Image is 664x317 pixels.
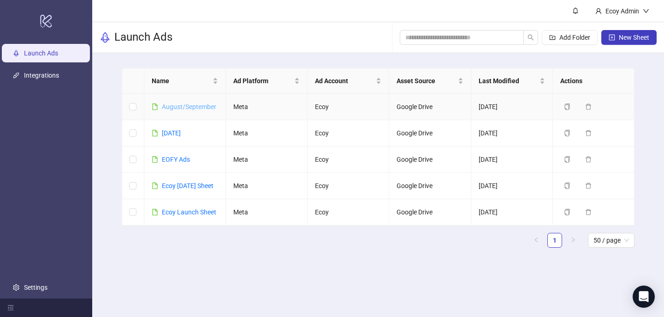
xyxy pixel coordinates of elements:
span: down [643,8,649,14]
td: Meta [226,173,308,199]
td: [DATE] [471,94,553,120]
a: Ecoy [DATE] Sheet [162,182,213,189]
span: copy [564,156,570,163]
span: file [152,104,158,110]
li: Previous Page [529,233,544,248]
a: August/September [162,103,216,110]
a: Ecoy Launch Sheet [162,208,216,216]
a: [DATE] [162,129,181,137]
span: plus-square [609,34,615,41]
span: delete [585,183,592,189]
button: Add Folder [542,30,598,45]
td: Meta [226,120,308,146]
span: search [528,34,534,41]
span: right [570,237,576,243]
td: Google Drive [389,199,471,226]
span: file [152,183,158,189]
span: user [595,8,602,14]
td: Meta [226,199,308,226]
button: right [566,233,581,248]
span: folder-add [549,34,556,41]
a: Launch Ads [24,49,58,57]
td: Ecoy [308,120,389,146]
span: delete [585,104,592,110]
span: Asset Source [397,76,456,86]
span: left [534,237,539,243]
td: [DATE] [471,120,553,146]
td: Meta [226,94,308,120]
div: Page Size [588,233,634,248]
span: delete [585,209,592,215]
td: Ecoy [308,94,389,120]
li: Next Page [566,233,581,248]
h3: Launch Ads [114,30,172,45]
span: copy [564,209,570,215]
span: delete [585,156,592,163]
th: Name [144,68,226,94]
span: Ad Platform [233,76,292,86]
button: New Sheet [601,30,657,45]
div: Ecoy Admin [602,6,643,16]
a: Settings [24,284,47,291]
span: Ad Account [315,76,374,86]
td: [DATE] [471,146,553,173]
th: Last Modified [471,68,553,94]
td: [DATE] [471,173,553,199]
td: Google Drive [389,94,471,120]
td: Google Drive [389,173,471,199]
td: Ecoy [308,146,389,173]
button: left [529,233,544,248]
th: Ad Platform [226,68,308,94]
span: 50 / page [593,233,629,247]
th: Ad Account [308,68,389,94]
a: EOFY Ads [162,156,190,163]
span: rocket [100,32,111,43]
span: bell [572,7,579,14]
div: Open Intercom Messenger [633,286,655,308]
th: Actions [553,68,634,94]
th: Asset Source [389,68,471,94]
span: file [152,209,158,215]
span: copy [564,183,570,189]
a: Integrations [24,72,59,79]
td: Google Drive [389,120,471,146]
span: file [152,130,158,136]
span: copy [564,104,570,110]
span: New Sheet [619,34,649,41]
td: Ecoy [308,199,389,226]
td: Ecoy [308,173,389,199]
td: Google Drive [389,146,471,173]
span: copy [564,130,570,136]
span: delete [585,130,592,136]
a: 1 [548,233,562,247]
span: Last Modified [479,76,538,86]
td: Meta [226,146,308,173]
span: Name [152,76,211,86]
span: menu-fold [7,305,14,311]
td: [DATE] [471,199,553,226]
span: file [152,156,158,163]
span: Add Folder [559,34,590,41]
